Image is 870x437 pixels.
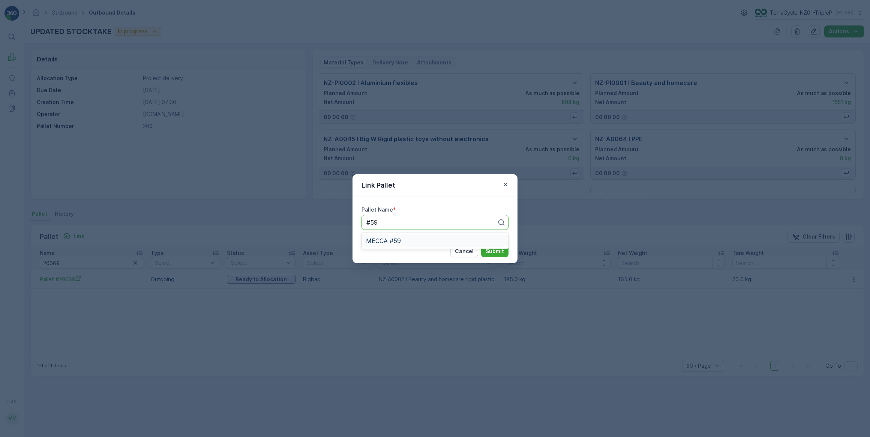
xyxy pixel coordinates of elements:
[361,206,393,213] label: Pallet Name
[366,237,401,244] span: MECCA #59
[481,245,508,257] button: Submit
[455,248,474,255] p: Cancel
[486,248,504,255] p: Submit
[450,245,478,257] button: Cancel
[361,180,395,191] p: Link Pallet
